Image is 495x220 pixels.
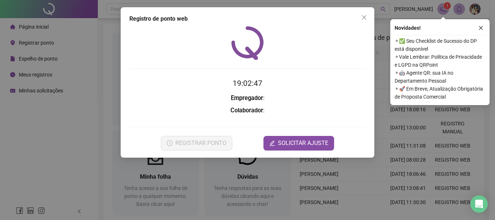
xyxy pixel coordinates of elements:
[231,26,264,60] img: QRPoint
[129,14,366,23] div: Registro de ponto web
[233,79,262,88] time: 19:02:47
[263,136,334,150] button: editSOLICITAR AJUSTE
[470,195,488,213] div: Open Intercom Messenger
[161,136,232,150] button: REGISTRAR PONTO
[361,14,367,20] span: close
[395,53,485,69] span: ⚬ Vale Lembrar: Política de Privacidade e LGPD na QRPoint
[478,25,483,30] span: close
[129,94,366,103] h3: :
[395,37,485,53] span: ⚬ ✅ Seu Checklist de Sucesso do DP está disponível
[395,24,421,32] span: Novidades !
[278,139,328,148] span: SOLICITAR AJUSTE
[395,85,485,101] span: ⚬ 🚀 Em Breve, Atualização Obrigatória de Proposta Comercial
[269,140,275,146] span: edit
[129,106,366,115] h3: :
[231,95,263,101] strong: Empregador
[395,69,485,85] span: ⚬ 🤖 Agente QR: sua IA no Departamento Pessoal
[230,107,263,114] strong: Colaborador
[358,12,370,23] button: Close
